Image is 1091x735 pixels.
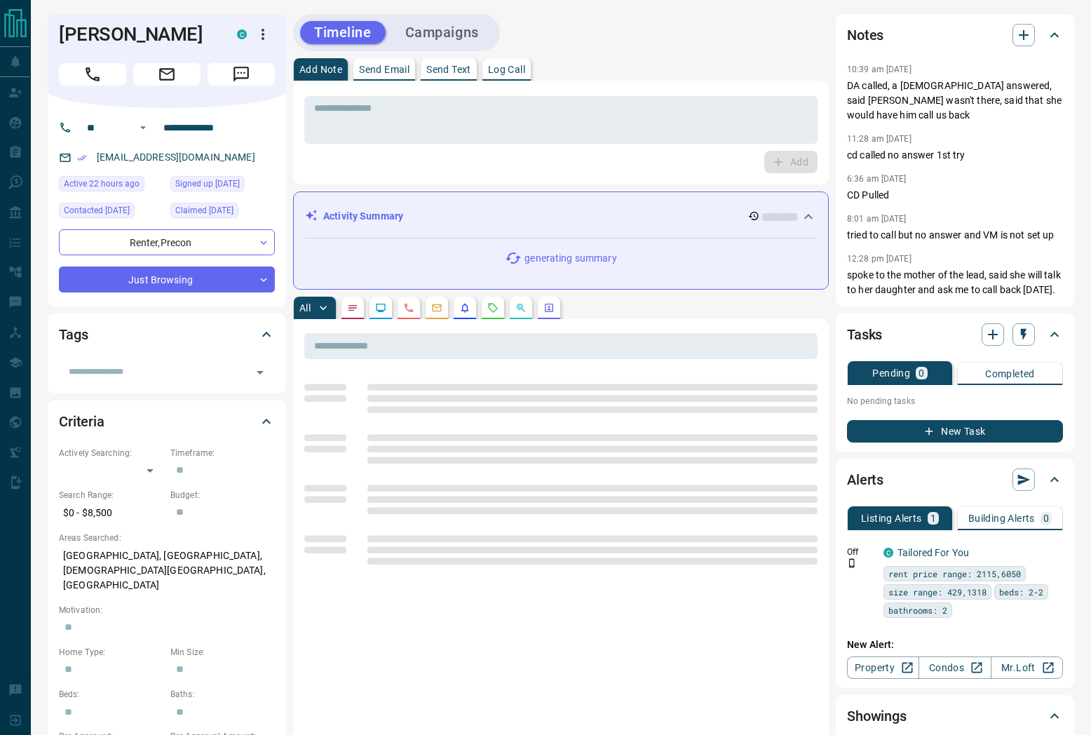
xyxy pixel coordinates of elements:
div: Criteria [59,405,275,438]
p: tried to call but no answer and VM is not set up [847,228,1063,243]
svg: Emails [431,302,442,313]
p: 11:28 am [DATE] [847,134,912,144]
p: Motivation: [59,604,275,616]
p: [GEOGRAPHIC_DATA], [GEOGRAPHIC_DATA], [DEMOGRAPHIC_DATA][GEOGRAPHIC_DATA], [GEOGRAPHIC_DATA] [59,544,275,597]
h2: Notes [847,24,883,46]
p: Timeframe: [170,447,275,459]
svg: Lead Browsing Activity [375,302,386,313]
div: Renter , Precon [59,229,275,255]
p: Areas Searched: [59,532,275,544]
div: condos.ca [237,29,247,39]
p: 8:01 am [DATE] [847,214,907,224]
span: Email [133,63,201,86]
svg: Opportunities [515,302,527,313]
p: Home Type: [59,646,163,659]
a: Tailored For You [897,547,969,558]
div: Notes [847,18,1063,52]
div: Fri Sep 19 2025 [59,203,163,222]
span: Claimed [DATE] [175,203,233,217]
p: Beds: [59,688,163,701]
h2: Tasks [847,323,882,346]
h2: Criteria [59,410,104,433]
div: Mon Apr 03 2023 [170,176,275,196]
p: No pending tasks [847,391,1063,412]
div: Sat Jul 05 2025 [170,203,275,222]
svg: Listing Alerts [459,302,470,313]
h2: Alerts [847,468,883,491]
p: Off [847,546,875,558]
button: Open [250,363,270,382]
button: New Task [847,420,1063,443]
span: rent price range: 2115,6050 [888,567,1021,581]
div: Mon Oct 13 2025 [59,176,163,196]
h2: Tags [59,323,88,346]
button: Campaigns [391,21,493,44]
span: Call [59,63,126,86]
p: 12:28 pm [DATE] [847,254,912,264]
p: Budget: [170,489,275,501]
p: 0 [919,368,924,378]
p: 0 [1043,513,1049,523]
div: Just Browsing [59,267,275,292]
span: Contacted [DATE] [64,203,130,217]
span: beds: 2-2 [999,585,1043,599]
span: bathrooms: 2 [888,603,947,617]
svg: Push Notification Only [847,558,857,568]
p: Building Alerts [968,513,1035,523]
p: Listing Alerts [861,513,922,523]
p: $0 - $8,500 [59,501,163,525]
p: cd called no answer 1st try [847,148,1063,163]
div: Activity Summary [305,203,817,229]
svg: Requests [487,302,499,313]
svg: Notes [347,302,358,313]
p: Send Text [426,65,471,74]
span: Message [208,63,275,86]
div: Tasks [847,318,1063,351]
svg: Agent Actions [543,302,555,313]
button: Open [135,119,151,136]
span: Active 22 hours ago [64,177,140,191]
p: Completed [985,369,1035,379]
p: Search Range: [59,489,163,501]
p: Send Email [359,65,409,74]
p: Log Call [488,65,525,74]
p: Min Size: [170,646,275,659]
a: [EMAIL_ADDRESS][DOMAIN_NAME] [97,151,255,163]
svg: Email Verified [77,153,87,163]
p: CD Pulled [847,188,1063,203]
p: 1 [930,513,936,523]
p: New Alert: [847,638,1063,652]
div: Alerts [847,463,1063,497]
p: Add Note [299,65,342,74]
p: Activity Summary [323,209,403,224]
button: Timeline [300,21,386,44]
a: Condos [919,656,991,679]
p: Pending [872,368,910,378]
a: Mr.Loft [991,656,1063,679]
p: Baths: [170,688,275,701]
span: Signed up [DATE] [175,177,240,191]
p: 6:36 am [DATE] [847,174,907,184]
h1: [PERSON_NAME] [59,23,216,46]
span: size range: 429,1318 [888,585,987,599]
svg: Calls [403,302,414,313]
div: Showings [847,699,1063,733]
p: DA called, a [DEMOGRAPHIC_DATA] answered, said [PERSON_NAME] wasn't there, said that she would ha... [847,79,1063,123]
div: Tags [59,318,275,351]
h2: Showings [847,705,907,727]
p: Actively Searching: [59,447,163,459]
a: Property [847,656,919,679]
p: generating summary [524,251,616,266]
p: 10:39 am [DATE] [847,65,912,74]
p: All [299,303,311,313]
p: spoke to the mother of the lead, said she will talk to her daughter and ask me to call back [DATE]. [847,268,1063,297]
div: condos.ca [883,548,893,558]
